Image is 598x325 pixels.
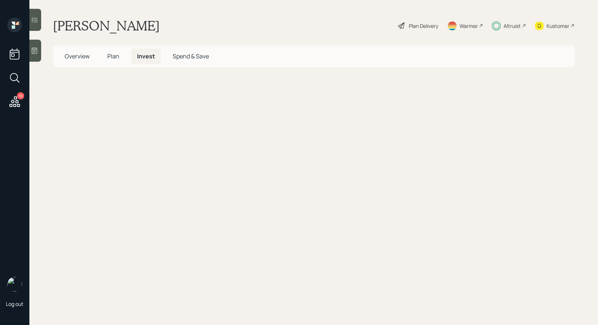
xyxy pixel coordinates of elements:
img: treva-nostdahl-headshot.png [7,277,22,292]
div: Warmer [460,22,478,30]
span: Overview [65,52,90,60]
span: Invest [137,52,155,60]
div: Plan Delivery [409,22,438,30]
span: Plan [107,52,119,60]
div: 10 [17,92,24,100]
span: Spend & Save [173,52,209,60]
div: Kustomer [547,22,569,30]
div: Log out [6,300,24,307]
h1: [PERSON_NAME] [53,18,160,34]
div: Altruist [504,22,521,30]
